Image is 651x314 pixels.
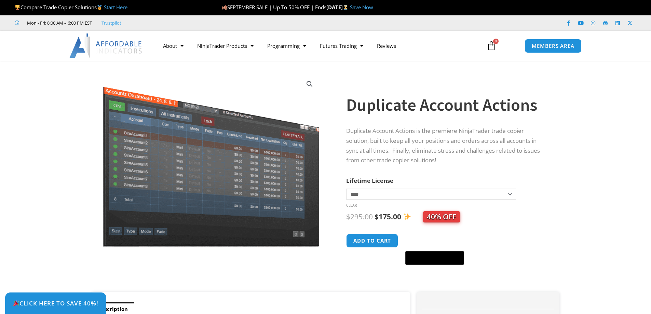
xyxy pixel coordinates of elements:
a: Save Now [350,4,373,11]
button: Buy with GPay [405,251,464,265]
img: 🥇 [97,5,102,10]
img: 🎉 [13,300,19,306]
img: 🍂 [222,5,227,10]
a: Trustpilot [101,19,121,27]
a: View full-screen image gallery [303,78,316,90]
a: MEMBERS AREA [525,39,582,53]
strong: [DATE] [326,4,350,11]
a: NinjaTrader Products [190,38,260,54]
a: Programming [260,38,313,54]
span: 40% OFF [423,211,460,222]
bdi: 295.00 [346,212,373,221]
img: LogoAI | Affordable Indicators – NinjaTrader [69,33,143,58]
img: 🏆 [15,5,20,10]
span: Click Here to save 40%! [13,300,98,306]
a: Reviews [370,38,403,54]
label: Lifetime License [346,177,393,185]
span: 0 [493,39,499,44]
span: Mon - Fri: 8:00 AM – 6:00 PM EST [25,19,92,27]
p: Duplicate Account Actions is the premiere NinjaTrader trade copier solution, built to keep all yo... [346,126,546,166]
img: ⌛ [343,5,348,10]
img: ✨ [404,213,411,220]
a: Clear options [346,203,357,208]
bdi: 175.00 [375,212,401,221]
span: Compare Trade Copier Solutions [15,4,127,11]
button: Add to cart [346,234,398,248]
h1: Duplicate Account Actions [346,93,546,117]
span: SEPTEMBER SALE | Up To 50% OFF | Ends [221,4,326,11]
img: Screenshot 2024-08-26 15414455555 [101,73,321,247]
a: 🎉Click Here to save 40%! [5,292,106,314]
a: Futures Trading [313,38,370,54]
span: MEMBERS AREA [532,43,574,49]
a: 0 [476,36,506,56]
span: $ [375,212,379,221]
nav: Menu [156,38,479,54]
a: Start Here [104,4,127,11]
iframe: Secure express checkout frame [404,233,465,249]
span: $ [346,212,350,221]
a: About [156,38,190,54]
